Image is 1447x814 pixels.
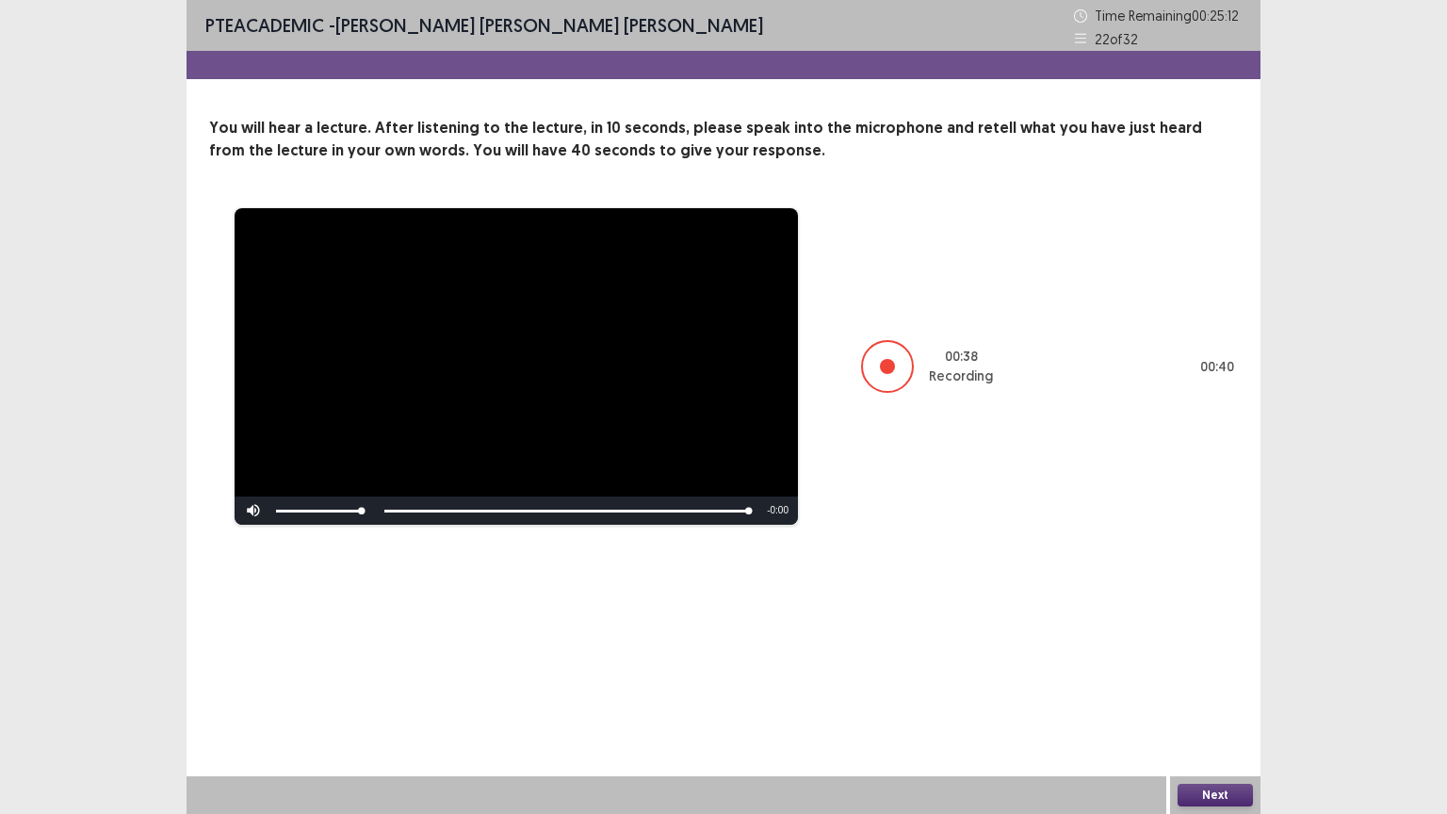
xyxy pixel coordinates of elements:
[205,13,324,37] span: PTE academic
[945,347,978,366] p: 00 : 38
[209,117,1238,162] p: You will hear a lecture. After listening to the lecture, in 10 seconds, please speak into the mic...
[767,505,770,515] span: -
[235,208,798,525] div: Video Player
[235,497,272,525] button: Mute
[929,366,993,386] p: Recording
[276,510,362,513] div: Volume Level
[1095,6,1242,25] p: Time Remaining 00 : 25 : 12
[205,11,763,40] p: - [PERSON_NAME] [PERSON_NAME] [PERSON_NAME]
[1095,29,1138,49] p: 22 of 32
[1200,357,1234,377] p: 00 : 40
[1178,784,1253,806] button: Next
[771,505,789,515] span: 0:00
